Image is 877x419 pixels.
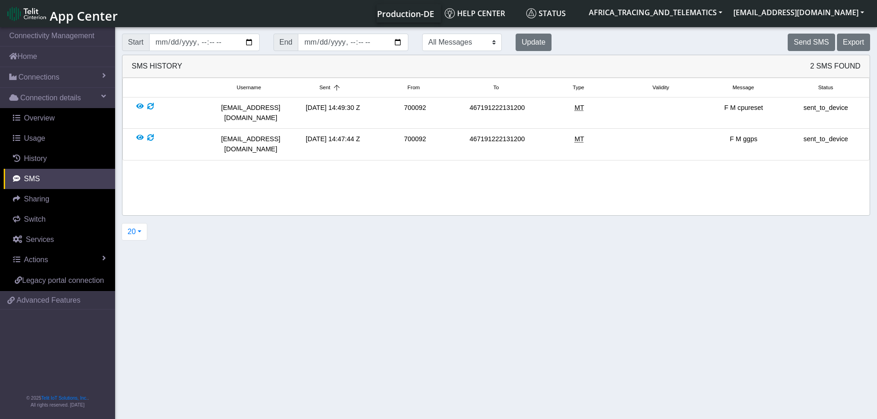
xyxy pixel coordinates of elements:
[24,215,46,223] span: Switch
[209,134,291,154] div: [EMAIL_ADDRESS][DOMAIN_NAME]
[209,103,291,123] div: [EMAIL_ADDRESS][DOMAIN_NAME]
[441,4,523,23] a: Help center
[4,108,115,128] a: Overview
[4,169,115,189] a: SMS
[732,84,754,92] span: Message
[17,295,81,306] span: Advanced Features
[526,8,566,18] span: Status
[837,34,870,51] button: Export
[292,134,374,154] div: [DATE] 14:47:44 Z
[41,396,87,401] a: Telit IoT Solutions, Inc.
[652,84,669,92] span: Validity
[456,134,538,154] div: 467191222131200
[728,4,870,21] button: [EMAIL_ADDRESS][DOMAIN_NAME]
[818,84,833,92] span: Status
[526,8,536,18] img: status.svg
[374,103,456,123] div: 700092
[703,103,784,123] div: F M cpureset
[24,134,45,142] span: Usage
[273,34,298,51] span: End
[575,135,584,143] span: Mobile Terminated
[7,4,116,23] a: App Center
[122,55,870,78] div: SMS History
[445,8,455,18] img: knowledge.svg
[4,209,115,230] a: Switch
[573,84,584,92] span: Type
[4,128,115,149] a: Usage
[24,175,40,183] span: SMS
[374,134,456,154] div: 700092
[122,34,150,51] span: Start
[24,256,48,264] span: Actions
[516,34,552,51] button: Update
[445,8,505,18] span: Help center
[575,104,584,111] span: Mobile Terminated
[377,8,434,19] span: Production-DE
[292,103,374,123] div: [DATE] 14:49:30 Z
[26,235,54,243] span: Services
[785,134,867,154] div: sent_to_device
[583,4,728,21] button: AFRICA_TRACING_AND_TELEMATICS
[4,149,115,169] a: History
[20,92,81,103] span: Connection details
[377,4,434,23] a: Your current platform instance
[24,114,55,122] span: Overview
[18,72,59,83] span: Connections
[4,189,115,209] a: Sharing
[122,223,147,241] button: 20
[237,84,261,92] span: Username
[523,4,583,23] a: Status
[407,84,420,92] span: From
[22,276,104,284] span: Legacy portal connection
[24,195,49,203] span: Sharing
[810,61,860,72] span: 2 SMS Found
[319,84,331,92] span: Sent
[456,103,538,123] div: 467191222131200
[24,155,47,162] span: History
[4,250,115,270] a: Actions
[785,103,867,123] div: sent_to_device
[493,84,499,92] span: To
[788,34,835,51] button: Send SMS
[4,230,115,250] a: Services
[7,6,46,21] img: logo-telit-cinterion-gw-new.png
[703,134,784,154] div: F M ggps
[50,7,118,24] span: App Center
